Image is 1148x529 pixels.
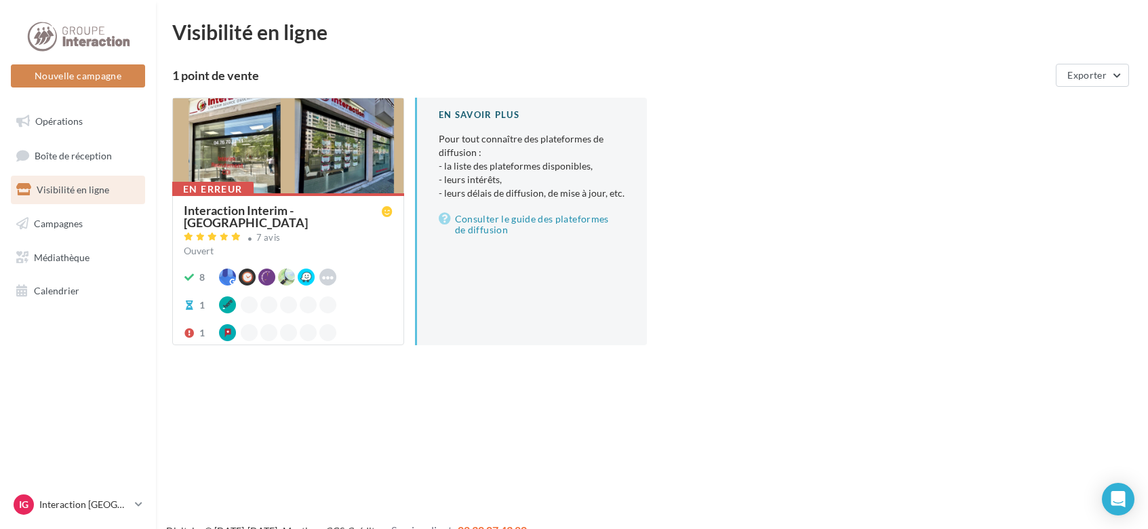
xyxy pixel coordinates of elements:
a: Visibilité en ligne [8,176,148,204]
span: Boîte de réception [35,149,112,161]
div: 1 [199,298,205,312]
li: - leurs intérêts, [439,173,625,187]
span: Campagnes [34,218,83,229]
div: 1 point de vente [172,69,1050,81]
button: Nouvelle campagne [11,64,145,87]
div: En erreur [172,182,254,197]
span: Visibilité en ligne [37,184,109,195]
span: IG [19,498,28,511]
div: 1 [199,326,205,340]
a: Calendrier [8,277,148,305]
p: Interaction [GEOGRAPHIC_DATA] [39,498,130,511]
div: 7 avis [256,233,281,242]
a: Boîte de réception [8,141,148,170]
div: 8 [199,271,205,284]
a: Opérations [8,107,148,136]
li: - leurs délais de diffusion, de mise à jour, etc. [439,187,625,200]
a: 7 avis [184,231,393,247]
span: Opérations [35,115,83,127]
a: Consulter le guide des plateformes de diffusion [439,211,625,238]
a: IG Interaction [GEOGRAPHIC_DATA] [11,492,145,517]
li: - la liste des plateformes disponibles, [439,159,625,173]
span: Calendrier [34,285,79,296]
a: Médiathèque [8,243,148,272]
a: Campagnes [8,210,148,238]
button: Exporter [1056,64,1129,87]
div: Open Intercom Messenger [1102,483,1134,515]
div: Visibilité en ligne [172,22,1132,42]
p: Pour tout connaître des plateformes de diffusion : [439,132,625,200]
span: Médiathèque [34,251,90,262]
div: Interaction Interim - [GEOGRAPHIC_DATA] [184,204,382,229]
span: Ouvert [184,245,214,256]
div: En savoir plus [439,109,625,121]
span: Exporter [1067,69,1107,81]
